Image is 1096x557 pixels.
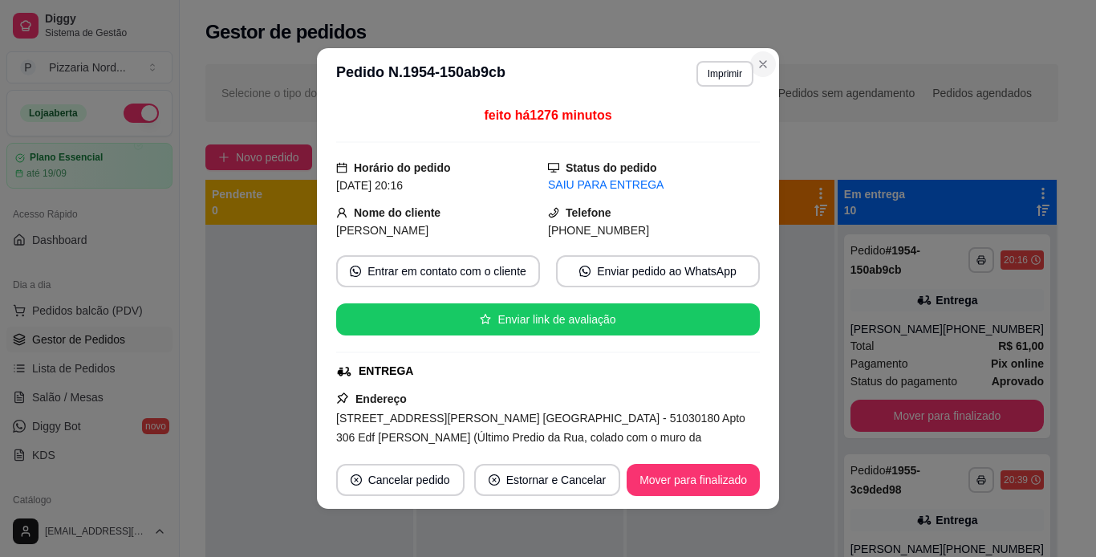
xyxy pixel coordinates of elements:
[548,207,559,218] span: phone
[474,464,621,496] button: close-circleEstornar e Cancelar
[336,179,403,192] span: [DATE] 20:16
[566,206,611,219] strong: Telefone
[359,363,413,380] div: ENTREGA
[336,61,505,87] h3: Pedido N. 1954-150ab9cb
[336,255,540,287] button: whats-appEntrar em contato com o cliente
[548,224,649,237] span: [PHONE_NUMBER]
[566,161,657,174] strong: Status do pedido
[548,177,760,193] div: SAIU PARA ENTREGA
[336,224,428,237] span: [PERSON_NAME]
[750,51,776,77] button: Close
[484,108,611,122] span: feito há 1276 minutos
[336,162,347,173] span: calendar
[354,161,451,174] strong: Horário do pedido
[351,474,362,486] span: close-circle
[336,207,347,218] span: user
[354,206,440,219] strong: Nome do cliente
[336,303,760,335] button: starEnviar link de avaliação
[579,266,591,277] span: whats-app
[336,464,465,496] button: close-circleCancelar pedido
[556,255,760,287] button: whats-appEnviar pedido ao WhatsApp
[336,392,349,405] span: pushpin
[696,61,753,87] button: Imprimir
[350,266,361,277] span: whats-app
[489,474,500,486] span: close-circle
[355,392,407,405] strong: Endereço
[548,162,559,173] span: desktop
[336,412,745,463] span: [STREET_ADDRESS][PERSON_NAME] [GEOGRAPHIC_DATA] - 51030180 Apto 306 Edf [PERSON_NAME] (Último Pre...
[480,314,491,325] span: star
[627,464,760,496] button: Mover para finalizado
